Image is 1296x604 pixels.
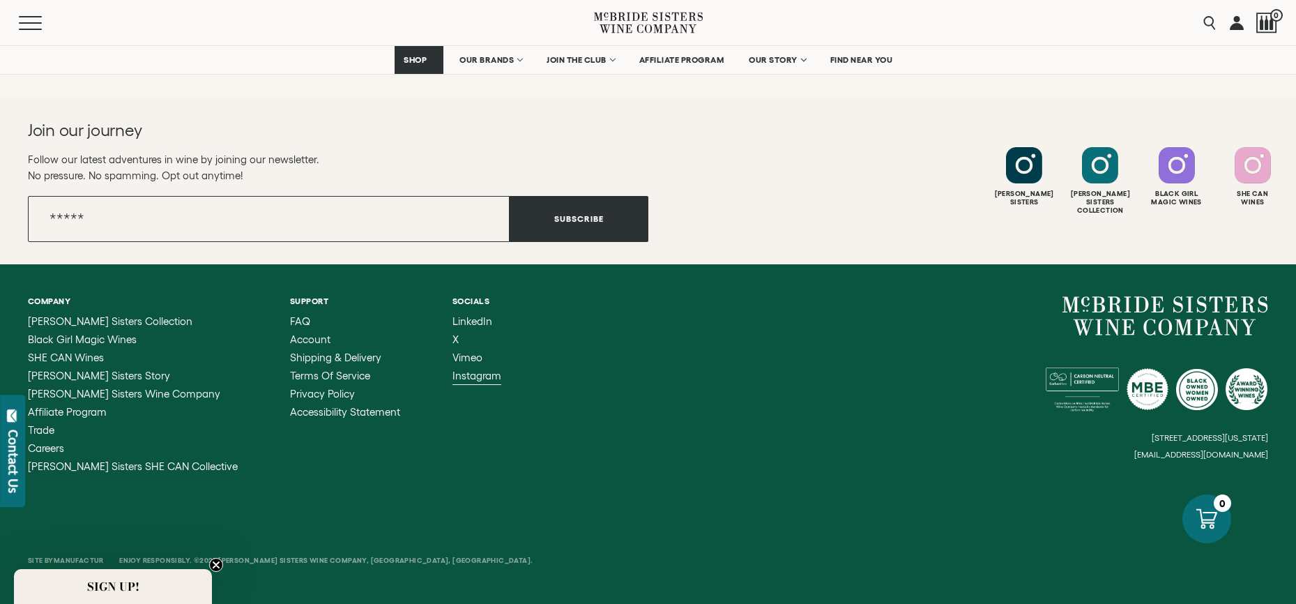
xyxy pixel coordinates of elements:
span: [PERSON_NAME] Sisters Collection [28,315,192,327]
a: McBride Sisters Story [28,370,238,382]
span: Privacy Policy [290,388,355,400]
span: Affiliate Program [28,406,107,418]
span: [PERSON_NAME] Sisters Wine Company [28,388,220,400]
a: McBride Sisters Wine Company [28,388,238,400]
a: McBride Sisters Wine Company [1062,296,1268,335]
a: AFFILIATE PROGRAM [630,46,733,74]
span: JOIN THE CLUB [547,55,607,65]
span: 0 [1270,9,1283,22]
a: Trade [28,425,238,436]
span: Black Girl Magic Wines [28,333,137,345]
a: Privacy Policy [290,388,400,400]
button: Subscribe [510,196,648,242]
span: [PERSON_NAME] Sisters Story [28,370,170,382]
a: OUR STORY [740,46,814,74]
small: [STREET_ADDRESS][US_STATE] [1152,433,1268,442]
span: Careers [28,442,64,454]
span: Shipping & Delivery [290,352,381,363]
a: Instagram [452,370,501,382]
span: [PERSON_NAME] Sisters SHE CAN Collective [28,460,238,472]
a: Follow SHE CAN Wines on Instagram She CanWines [1217,147,1289,206]
span: LinkedIn [452,315,492,327]
span: SHOP [404,55,427,65]
div: She Can Wines [1217,190,1289,206]
a: FIND NEAR YOU [821,46,902,74]
div: SIGN UP!Close teaser [14,569,212,604]
span: Vimeo [452,352,482,363]
a: Accessibility Statement [290,407,400,418]
button: Close teaser [209,558,223,572]
div: 0 [1214,494,1231,512]
span: X [452,333,459,345]
span: Trade [28,424,54,436]
a: Follow Black Girl Magic Wines on Instagram Black GirlMagic Wines [1141,147,1213,206]
a: McBride Sisters SHE CAN Collective [28,461,238,472]
a: X [452,334,501,345]
button: Mobile Menu Trigger [19,16,69,30]
a: McBride Sisters Collection [28,316,238,327]
span: AFFILIATE PROGRAM [639,55,724,65]
a: Manufactur [54,557,104,564]
div: Black Girl Magic Wines [1141,190,1213,206]
span: FAQ [290,315,310,327]
a: SHE CAN Wines [28,352,238,363]
a: Affiliate Program [28,407,238,418]
a: Shipping & Delivery [290,352,400,363]
a: Vimeo [452,352,501,363]
input: Email [28,196,510,242]
div: [PERSON_NAME] Sisters Collection [1064,190,1136,215]
span: Instagram [452,370,501,382]
span: OUR STORY [749,55,798,65]
span: Enjoy Responsibly. ©2025 [PERSON_NAME] Sisters Wine Company, [GEOGRAPHIC_DATA], [GEOGRAPHIC_DATA]. [119,557,533,564]
a: Careers [28,443,238,454]
div: [PERSON_NAME] Sisters [988,190,1060,206]
small: [EMAIL_ADDRESS][DOMAIN_NAME] [1134,450,1268,460]
a: SHOP [395,46,443,74]
a: OUR BRANDS [450,46,531,74]
a: Black Girl Magic Wines [28,334,238,345]
a: JOIN THE CLUB [538,46,623,74]
span: SHE CAN Wines [28,352,104,363]
span: SIGN UP! [87,578,139,595]
a: FAQ [290,316,400,327]
span: Site By [28,557,105,564]
h2: Join our journey [28,119,586,142]
a: LinkedIn [452,316,501,327]
a: Terms of Service [290,370,400,382]
a: Account [290,334,400,345]
a: Follow McBride Sisters on Instagram [PERSON_NAME]Sisters [988,147,1060,206]
div: Contact Us [6,430,20,493]
span: Terms of Service [290,370,370,382]
span: Account [290,333,330,345]
p: Follow our latest adventures in wine by joining our newsletter. No pressure. No spamming. Opt out... [28,151,648,183]
span: FIND NEAR YOU [830,55,893,65]
span: OUR BRANDS [459,55,514,65]
a: Follow McBride Sisters Collection on Instagram [PERSON_NAME] SistersCollection [1064,147,1136,215]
